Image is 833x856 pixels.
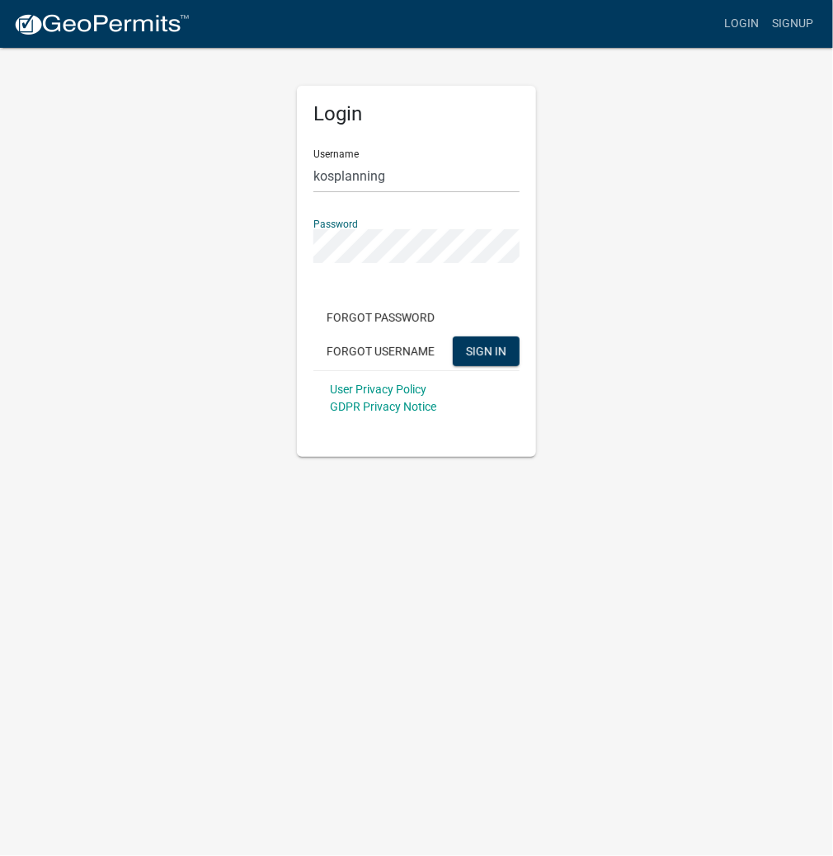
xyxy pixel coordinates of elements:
button: SIGN IN [453,336,520,366]
button: Forgot Username [313,336,448,366]
button: Forgot Password [313,303,448,332]
a: User Privacy Policy [330,383,426,396]
span: SIGN IN [466,344,506,357]
a: Signup [765,8,820,40]
a: GDPR Privacy Notice [330,400,436,413]
a: Login [718,8,765,40]
h5: Login [313,102,520,126]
